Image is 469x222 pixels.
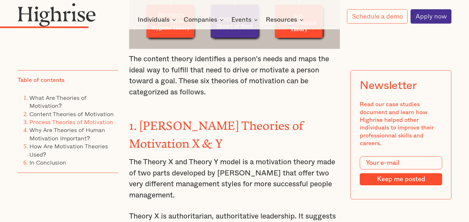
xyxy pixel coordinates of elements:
div: Table of contents [18,77,65,84]
div: Individuals [138,16,170,24]
input: Keep me posted [360,173,442,186]
a: Apply now [411,9,451,24]
div: Resources [266,16,297,24]
a: How Are Motivation Theories Used? [29,142,108,159]
a: Why Are Theories of Human Motivation Important? [29,125,105,142]
img: Highrise logo [18,3,96,26]
a: Content Theories of Motivation [29,109,114,118]
div: Read our case studies document and learn how Highrise helped other individuals to improve their p... [360,101,442,147]
div: Companies [184,16,217,24]
div: Individuals [138,16,178,24]
div: Companies [184,16,226,24]
strong: 1. [PERSON_NAME] Theories of Motivation X & Y [129,119,304,144]
p: The Theory X and Theory Y model is a motivation theory made of two parts developed by [PERSON_NAM... [129,157,340,201]
a: What Are Theories of Motivation? [29,93,87,110]
a: In Conclusion [29,158,66,167]
div: Events [231,16,251,24]
form: Modal Form [360,156,442,185]
div: Newsletter [360,79,417,92]
div: Events [231,16,260,24]
input: Your e-mail [360,156,442,169]
a: Process Theories of Motivation [29,117,113,126]
div: Resources [266,16,305,24]
p: The content theory identifies a person's needs and maps the ideal way to fulfill that need to dri... [129,54,340,98]
a: Schedule a demo [347,9,408,24]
